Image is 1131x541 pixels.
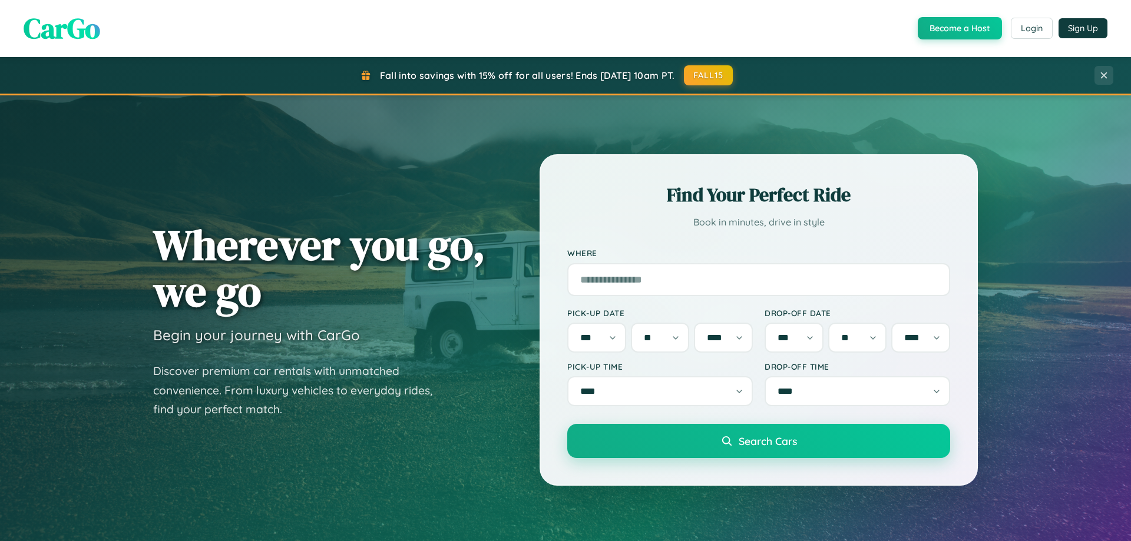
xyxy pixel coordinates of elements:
label: Drop-off Date [765,308,950,318]
button: FALL15 [684,65,733,85]
h3: Begin your journey with CarGo [153,326,360,344]
button: Search Cars [567,424,950,458]
span: Search Cars [739,434,797,447]
button: Sign Up [1059,18,1107,38]
h1: Wherever you go, we go [153,221,485,314]
button: Login [1011,18,1053,39]
button: Become a Host [918,17,1002,39]
label: Where [567,248,950,258]
h2: Find Your Perfect Ride [567,182,950,208]
label: Pick-up Time [567,361,753,371]
label: Pick-up Date [567,308,753,318]
p: Discover premium car rentals with unmatched convenience. From luxury vehicles to everyday rides, ... [153,361,448,419]
p: Book in minutes, drive in style [567,214,950,231]
span: CarGo [24,9,100,48]
span: Fall into savings with 15% off for all users! Ends [DATE] 10am PT. [380,69,675,81]
label: Drop-off Time [765,361,950,371]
